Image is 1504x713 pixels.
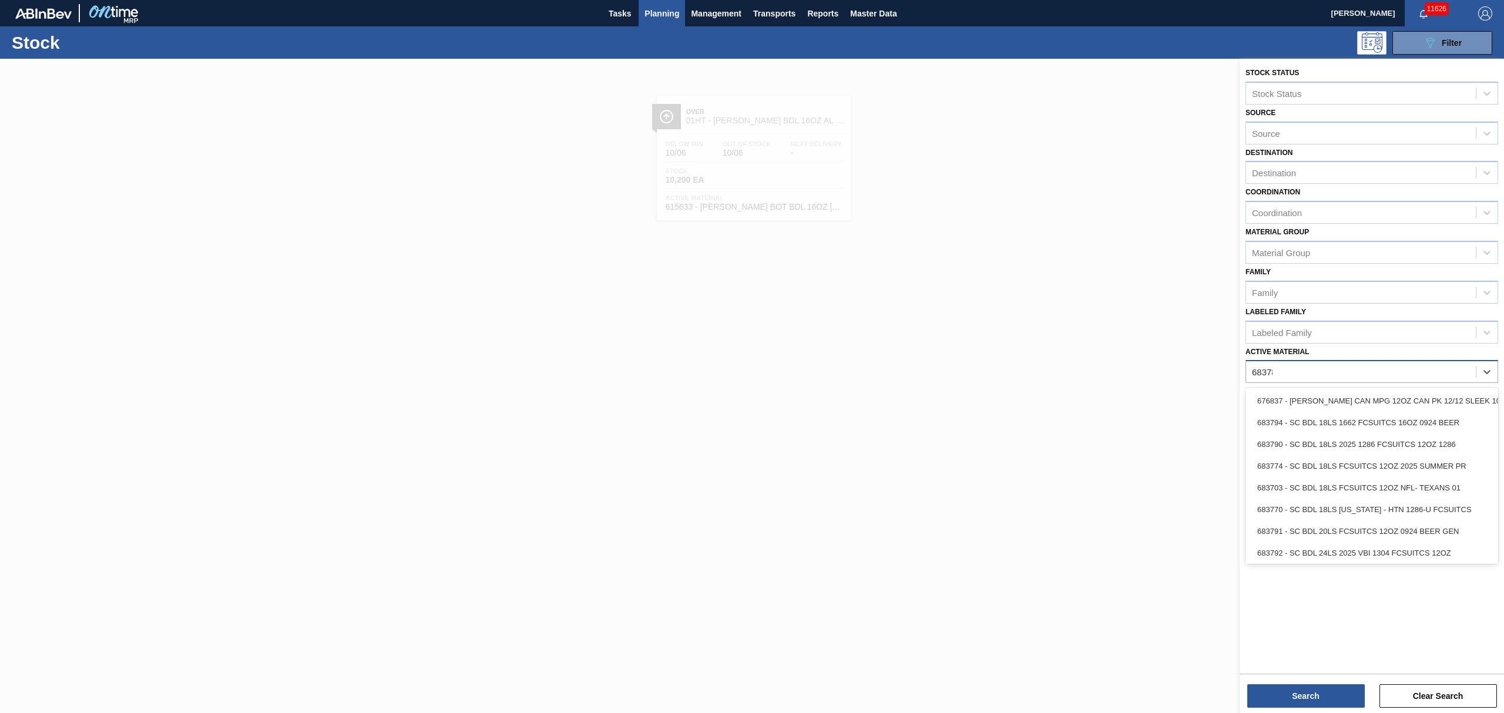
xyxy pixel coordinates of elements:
[1357,31,1386,55] div: Programming: no user selected
[1478,6,1492,21] img: Logout
[1442,38,1462,48] span: Filter
[1252,208,1302,218] div: Coordination
[1245,228,1309,236] label: Material Group
[607,6,633,21] span: Tasks
[644,6,679,21] span: Planning
[1252,88,1301,98] div: Stock Status
[1245,433,1498,455] div: 683790 - SC BDL 18LS 2025 1286 FCSUITCS 12OZ 1286
[1245,499,1498,520] div: 683770 - SC BDL 18LS [US_STATE] - HTN 1286-U FCSUITCS
[1245,390,1498,412] div: 676837 - [PERSON_NAME] CAN MPG 12OZ CAN PK 12/12 SLEEK 102
[1425,2,1449,15] span: 11626
[1252,327,1312,337] div: Labeled Family
[807,6,838,21] span: Reports
[1252,287,1278,297] div: Family
[1252,168,1296,178] div: Destination
[850,6,897,21] span: Master Data
[1245,455,1498,477] div: 683774 - SC BDL 18LS FCSUITCS 12OZ 2025 SUMMER PR
[1245,348,1309,356] label: Active Material
[1252,128,1280,138] div: Source
[691,6,741,21] span: Management
[1392,31,1492,55] button: Filter
[1245,542,1498,564] div: 683792 - SC BDL 24LS 2025 VBI 1304 FCSUITCS 12OZ
[1245,412,1498,433] div: 683794 - SC BDL 18LS 1662 FCSUITCS 16OZ 0924 BEER
[753,6,795,21] span: Transports
[1245,308,1306,316] label: Labeled Family
[1245,520,1498,542] div: 683791 - SC BDL 20LS FCSUITCS 12OZ 0924 BEER GEN
[1245,109,1275,117] label: Source
[1245,69,1299,77] label: Stock Status
[1245,268,1271,276] label: Family
[12,36,194,49] h1: Stock
[1245,149,1292,157] label: Destination
[1405,5,1442,22] button: Notifications
[1245,477,1498,499] div: 683703 - SC BDL 18LS FCSUITCS 12OZ NFL- TEXANS 01
[15,8,72,19] img: TNhmsLtSVTkK8tSr43FrP2fwEKptu5GPRR3wAAAABJRU5ErkJggg==
[1252,247,1310,257] div: Material Group
[1245,188,1300,196] label: Coordination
